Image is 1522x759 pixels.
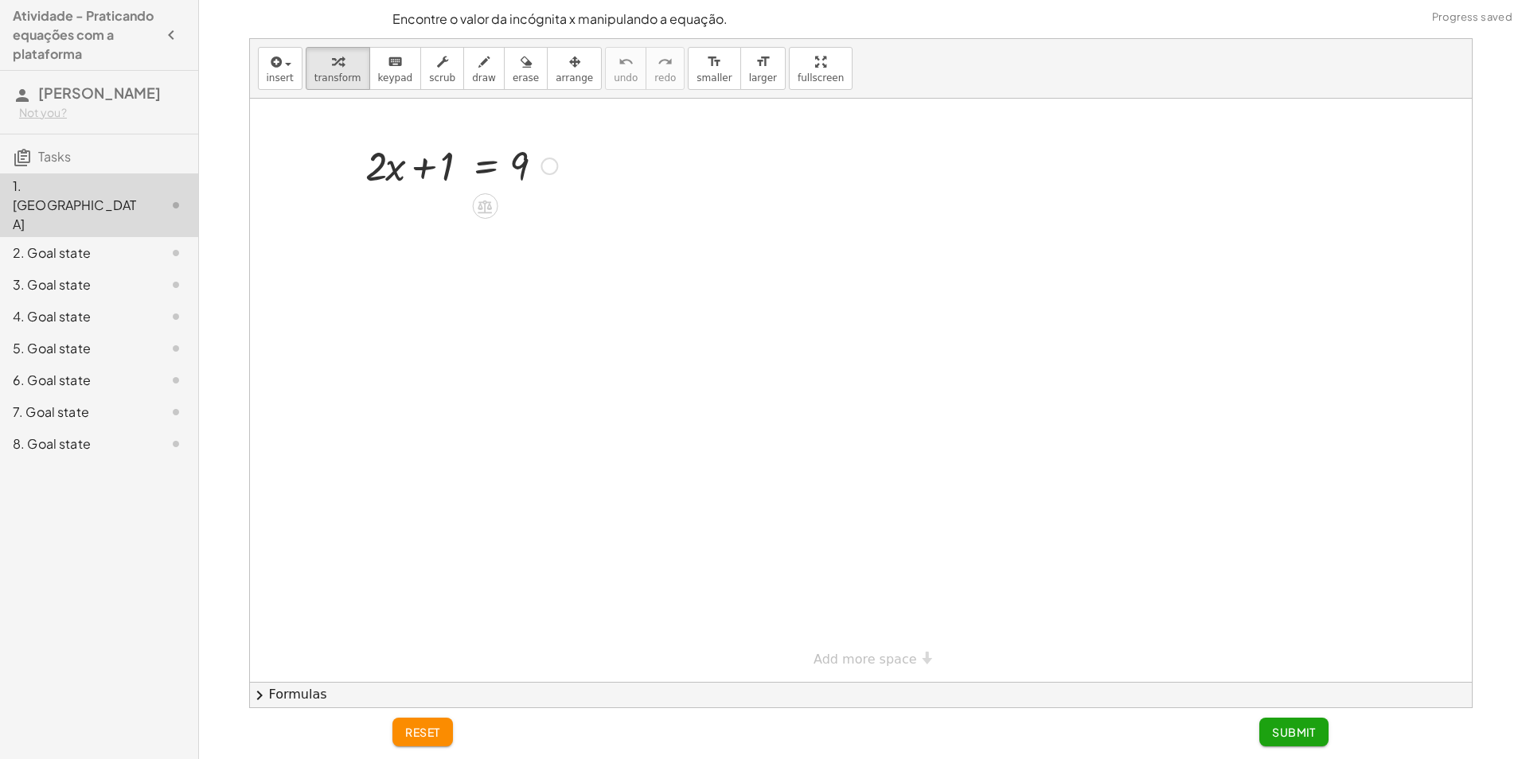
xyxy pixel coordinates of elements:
[166,196,185,215] i: Task not started.
[13,275,141,294] div: 3. Goal state
[697,72,732,84] span: smaller
[19,105,185,121] div: Not you?
[13,371,141,390] div: 6. Goal state
[166,434,185,453] i: Task not started.
[166,307,185,326] i: Task not started.
[605,47,646,90] button: undoundo
[388,53,403,72] i: keyboard
[472,72,496,84] span: draw
[38,84,161,102] span: [PERSON_NAME]
[619,53,634,72] i: undo
[267,72,294,84] span: insert
[405,725,440,739] span: reset
[707,53,722,72] i: format_size
[258,47,302,90] button: insert
[472,193,498,219] div: Apply the same math to both sides of the equation
[740,47,786,90] button: format_sizelarger
[798,72,844,84] span: fullscreen
[166,403,185,422] i: Task not started.
[688,47,740,90] button: format_sizesmaller
[654,72,676,84] span: redo
[749,72,777,84] span: larger
[13,307,141,326] div: 4. Goal state
[614,72,638,84] span: undo
[38,148,71,165] span: Tasks
[166,243,185,263] i: Task not started.
[314,72,361,84] span: transform
[814,652,917,667] span: Add more space
[13,403,141,422] div: 7. Goal state
[378,72,413,84] span: keypad
[1272,725,1316,739] span: Submit
[392,10,1329,29] p: Encontre o valor da incógnita x manipulando a equação.
[13,434,141,453] div: 8. Goal state
[547,47,602,90] button: arrange
[556,72,593,84] span: arrange
[504,47,548,90] button: erase
[1432,10,1512,25] span: Progress saved
[166,275,185,294] i: Task not started.
[755,53,771,72] i: format_size
[646,47,685,90] button: redoredo
[306,47,370,90] button: transform
[13,339,141,358] div: 5. Goal state
[392,718,453,746] button: reset
[420,47,464,90] button: scrub
[789,47,853,90] button: fullscreen
[13,177,141,234] div: 1. [GEOGRAPHIC_DATA]
[1259,718,1329,746] button: Submit
[250,686,269,705] span: chevron_right
[13,6,157,64] h4: Atividade - Praticando equações com a plataforma
[250,682,1472,707] button: chevron_rightFormulas
[166,371,185,390] i: Task not started.
[369,47,422,90] button: keyboardkeypad
[513,72,539,84] span: erase
[658,53,673,72] i: redo
[13,243,141,263] div: 2. Goal state
[166,339,185,358] i: Task not started.
[429,72,455,84] span: scrub
[463,47,505,90] button: draw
